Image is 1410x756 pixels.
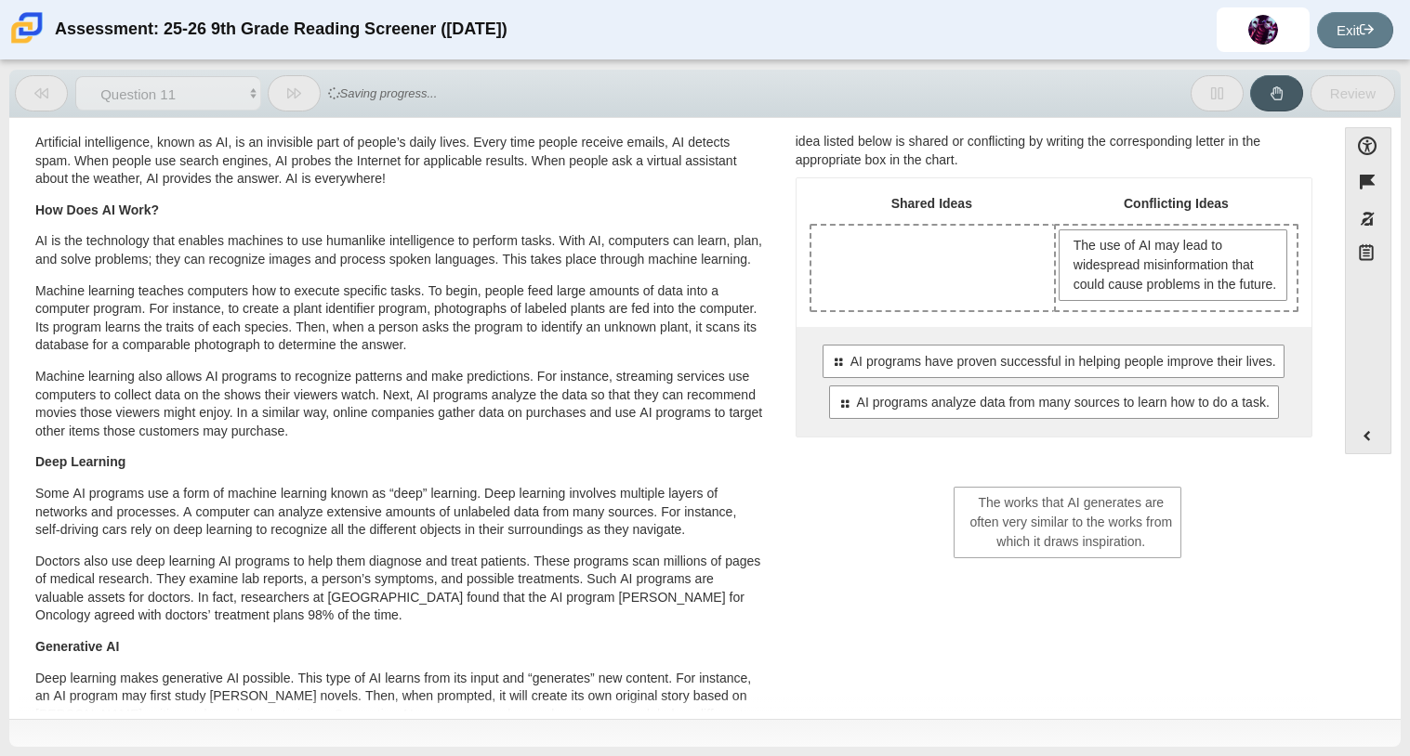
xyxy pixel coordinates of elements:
th: Conflicting Ideas [1054,191,1298,224]
p: Machine learning teaches computers how to execute specific tasks. To begin, people feed large amo... [35,282,765,355]
div: 2 possible responses, select a response to begin moving the response to the desired drop area or ... [797,327,1311,437]
span: The use of AI may lead to widespread misinformation that could cause problems in the future. [1074,236,1277,294]
p: AI is the technology that enables machines to use humanlike intelligence to perform tasks. With A... [35,232,765,268]
button: Open Accessibility Menu [1345,127,1391,163]
div: Assessment: 25-26 9th Grade Reading Screener ([DATE]) [55,7,507,52]
p: Doctors also use deep learning AI programs to help them diagnose and treat patients. These progra... [35,553,765,625]
span: AI programs analyze data from many sources to learn how to do a task. [857,393,1270,412]
div: The authors of “This Is AI” and “Should We Be Concerned about AI?” share some of the same ideas a... [796,97,1312,169]
div: AI programs analyze data from many sources to learn how to do a task. [829,385,1278,419]
b: How Does AI Work? [35,202,159,218]
p: Machine learning also allows AI programs to recognize patterns and make predictions. For instance... [35,368,765,440]
span: AI programs have proven successful in helping people improve their lives. [850,352,1276,371]
button: Flag item [1345,163,1391,200]
p: Some AI programs use a form of machine learning known as “deep” learning. Deep learning involves ... [35,485,765,540]
img: adrian.sanchezmaqu.OsRxMx [1248,15,1278,45]
span: The use of AI may lead to widespread misinformation that could cause problems in the future. [1059,229,1286,301]
a: Exit [1317,12,1393,48]
div: AI programs have proven successful in helping people improve their lives. [823,345,1285,378]
th: Shared Ideas [810,191,1054,224]
button: Toggle response masking [1345,201,1391,237]
b: Generative AI [35,638,119,655]
img: Carmen School of Science & Technology [7,8,46,47]
button: Expand menu. Displays the button labels. [1346,418,1390,453]
button: Raise Your Hand [1250,75,1303,111]
b: Deep Learning [35,453,125,470]
span: Saving progress... [328,79,438,108]
a: Carmen School of Science & Technology [7,34,46,50]
button: Review [1311,75,1395,111]
div: Drop response in row 1 of column 1 (Shared Ideas) [811,226,1054,310]
div: Drop response in row 1 of column 2 (Conflicting Ideas) [1056,226,1297,310]
p: Artificial intelligence, known as AI, is an invisible part of people’s daily lives. Every time pe... [35,134,765,189]
div: Assessment items [19,127,1326,711]
button: Notepad [1345,237,1391,275]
